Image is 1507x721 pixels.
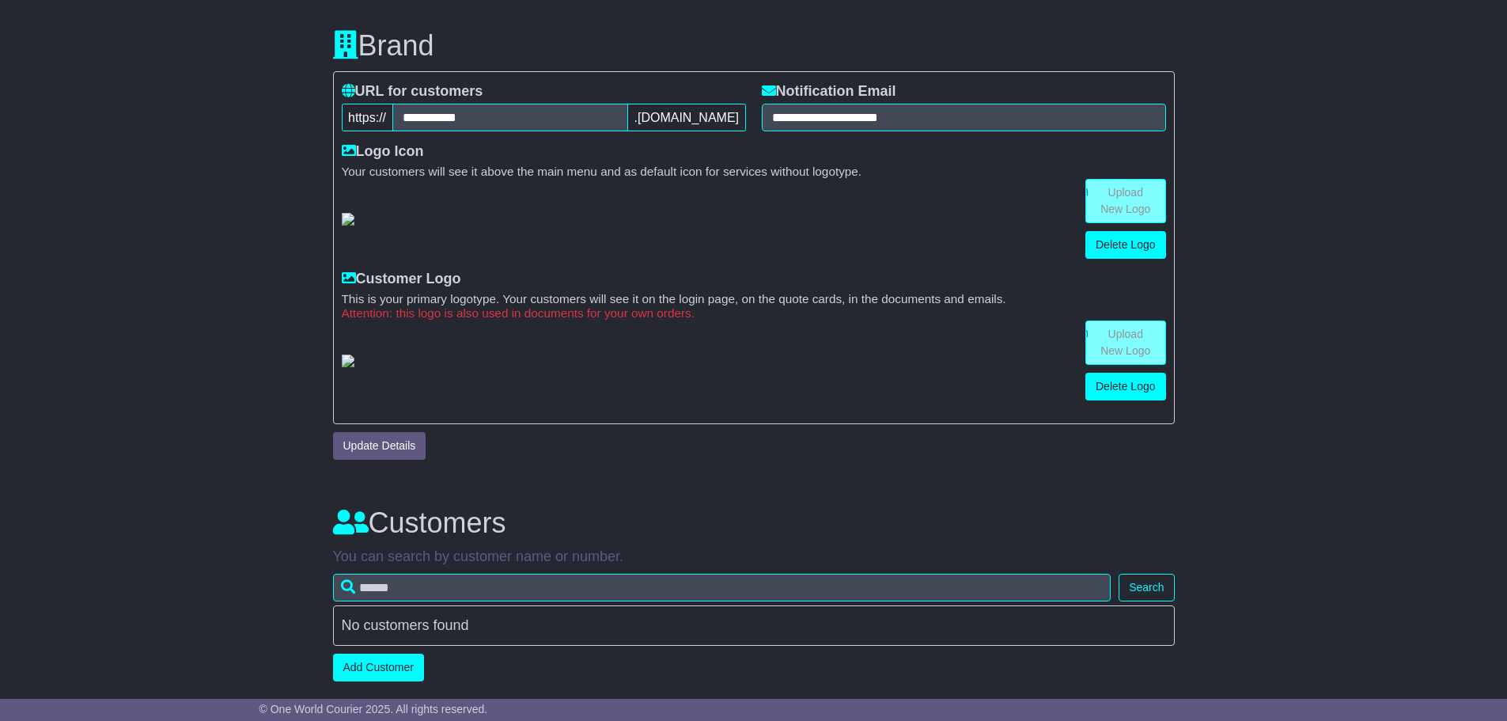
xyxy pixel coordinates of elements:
label: URL for customers [342,83,483,101]
span: .[DOMAIN_NAME] [627,104,745,131]
label: Logo Icon [342,143,424,161]
span: © One World Courier 2025. All rights reserved. [259,703,488,715]
h3: Customers [333,507,1175,539]
small: Your customers will see it above the main menu and as default icon for services without logotype. [342,165,1166,179]
label: Customer Logo [342,271,461,288]
a: Upload New Logo [1085,179,1166,223]
p: You can search by customer name or number. [333,548,1175,566]
a: Delete Logo [1085,231,1166,259]
small: This is your primary logotype. Your customers will see it on the login page, on the quote cards, ... [342,292,1166,306]
span: https:// [342,104,393,131]
label: Notification Email [762,83,896,101]
a: Delete Logo [1085,373,1166,400]
a: Upload New Logo [1085,321,1166,365]
img: GetCustomerLogo [342,355,354,367]
button: Search [1119,574,1174,601]
a: Add Customer [333,654,424,681]
img: GetResellerIconLogo [342,213,354,226]
h3: Brand [333,30,1175,62]
button: Update Details [333,432,426,460]
small: Attention: this logo is also used in documents for your own orders. [342,306,1166,321]
div: No customers found [342,617,1166,635]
